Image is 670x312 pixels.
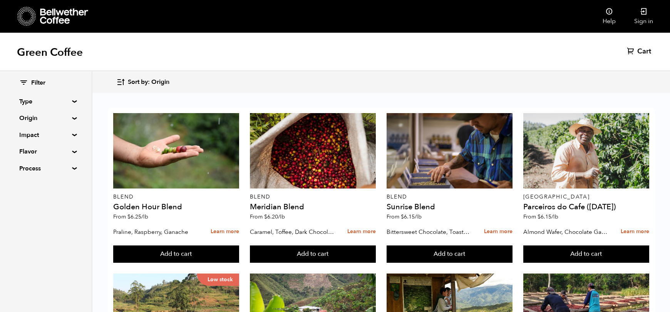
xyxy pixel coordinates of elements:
span: Filter [31,79,45,87]
p: Almond Wafer, Chocolate Ganache, Bing Cherry [523,226,609,238]
span: $ [127,213,131,220]
button: Add to cart [113,245,240,263]
span: $ [538,213,541,220]
button: Add to cart [250,245,376,263]
h4: Meridian Blend [250,203,376,211]
span: From [113,213,148,220]
bdi: 6.15 [401,213,422,220]
a: Learn more [211,224,239,240]
p: Bittersweet Chocolate, Toasted Marshmallow, Candied Orange, Praline [387,226,472,238]
bdi: 6.25 [127,213,148,220]
span: From [387,213,422,220]
summary: Type [19,97,72,106]
span: From [250,213,285,220]
span: $ [264,213,267,220]
summary: Impact [19,130,72,140]
span: $ [401,213,404,220]
h4: Parceiros do Cafe ([DATE]) [523,203,650,211]
a: Learn more [621,224,649,240]
span: Cart [637,47,651,56]
h4: Golden Hour Blend [113,203,240,211]
summary: Flavor [19,147,72,156]
p: Blend [113,194,240,200]
span: /lb [278,213,285,220]
a: Cart [627,47,653,56]
p: Caramel, Toffee, Dark Chocolate [250,226,336,238]
span: /lb [415,213,422,220]
span: Sort by: Origin [128,78,169,87]
span: /lb [551,213,558,220]
p: Blend [250,194,376,200]
p: [GEOGRAPHIC_DATA] [523,194,650,200]
button: Add to cart [387,245,513,263]
p: Praline, Raspberry, Ganache [113,226,199,238]
button: Sort by: Origin [116,73,169,91]
a: Learn more [347,224,376,240]
p: Blend [387,194,513,200]
a: Learn more [484,224,513,240]
p: Low stock [197,274,239,286]
h1: Green Coffee [17,45,83,59]
summary: Origin [19,113,72,123]
span: /lb [141,213,148,220]
bdi: 6.15 [538,213,558,220]
button: Add to cart [523,245,650,263]
span: From [523,213,558,220]
bdi: 6.20 [264,213,285,220]
h4: Sunrise Blend [387,203,513,211]
summary: Process [19,164,72,173]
